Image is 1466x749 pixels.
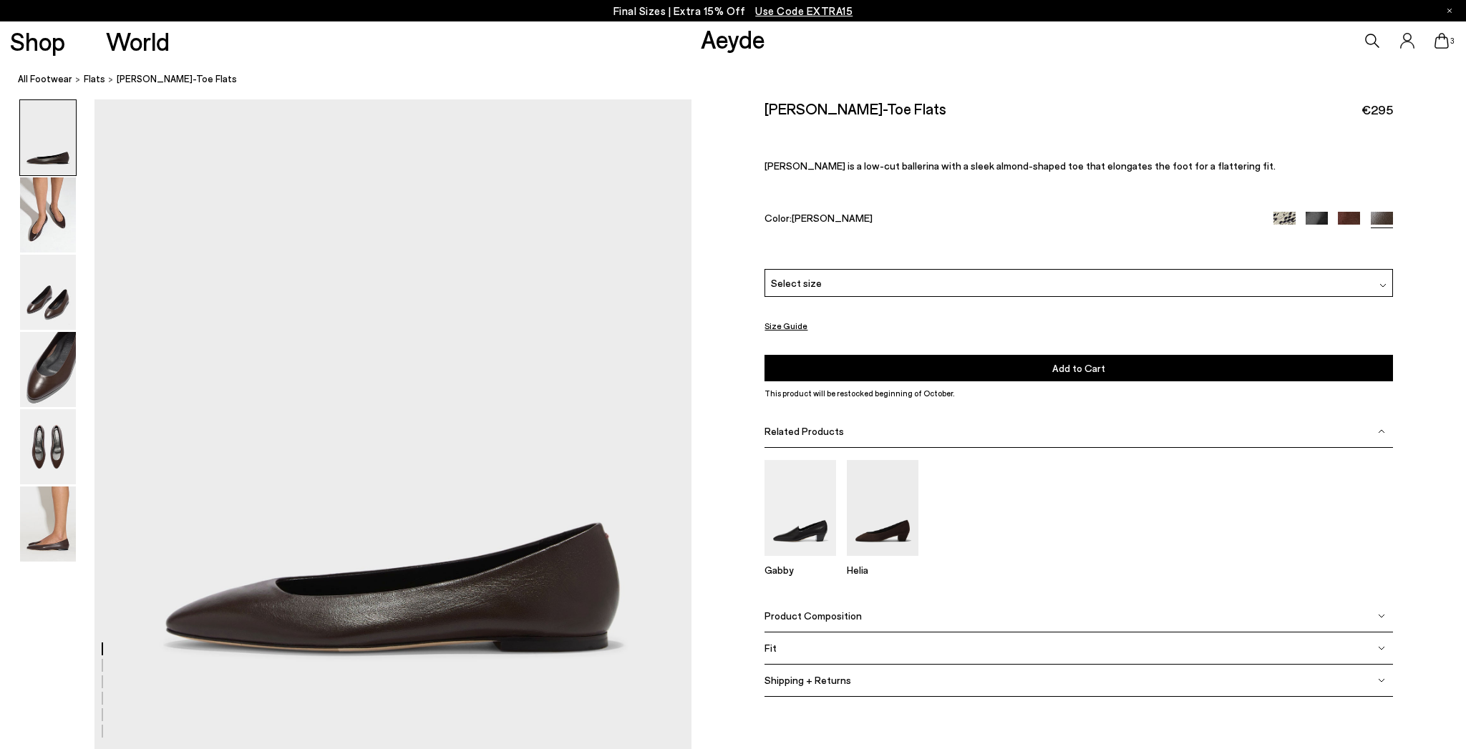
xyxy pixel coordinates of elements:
a: Flats [84,72,105,87]
span: Add to Cart [1052,362,1105,374]
a: 3 [1435,33,1449,49]
button: Add to Cart [764,355,1392,381]
span: 3 [1449,37,1456,45]
nav: breadcrumb [18,60,1466,99]
span: Flats [84,73,105,84]
span: Navigate to /collections/ss25-final-sizes [755,4,853,17]
a: World [106,29,170,54]
h2: [PERSON_NAME]-Toe Flats [764,99,946,117]
img: Ellie Almond-Toe Flats - Image 4 [20,332,76,407]
img: svg%3E [1378,677,1385,684]
div: Color: [764,212,1253,228]
span: Related Products [764,425,844,437]
img: svg%3E [1378,428,1385,435]
a: All Footwear [18,72,72,87]
p: This product will be restocked beginning of October. [764,387,1392,400]
p: Gabby [764,564,836,576]
img: Ellie Almond-Toe Flats - Image 3 [20,255,76,330]
span: Product Composition [764,610,862,622]
img: Ellie Almond-Toe Flats - Image 5 [20,409,76,484]
a: Helia Suede Low-Cut Pumps Helia [847,546,918,576]
a: Gabby Almond-Toe Loafers Gabby [764,546,836,576]
img: svg%3E [1379,282,1387,289]
img: svg%3E [1378,612,1385,620]
p: Final Sizes | Extra 15% Off [613,2,853,20]
img: Ellie Almond-Toe Flats - Image 2 [20,177,76,253]
span: Fit [764,642,777,654]
img: svg%3E [1378,645,1385,652]
p: Helia [847,564,918,576]
span: Select size [771,275,822,290]
span: [PERSON_NAME] [792,212,873,224]
span: €295 [1361,101,1393,119]
a: Shop [10,29,65,54]
button: Size Guide [764,317,807,335]
img: Ellie Almond-Toe Flats - Image 1 [20,100,76,175]
p: [PERSON_NAME] is a low-cut ballerina with a sleek almond-shaped toe that elongates the foot for a... [764,160,1392,172]
a: Aeyde [701,24,765,54]
img: Ellie Almond-Toe Flats - Image 6 [20,486,76,562]
span: [PERSON_NAME]-Toe Flats [117,72,237,87]
img: Gabby Almond-Toe Loafers [764,460,836,555]
img: Helia Suede Low-Cut Pumps [847,460,918,555]
span: Shipping + Returns [764,674,851,686]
